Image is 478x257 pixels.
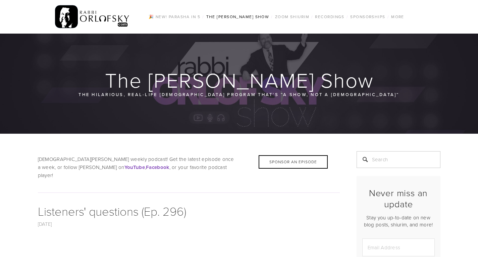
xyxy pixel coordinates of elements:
a: More [389,12,406,21]
p: [DEMOGRAPHIC_DATA][PERSON_NAME] weekly podcast! Get the latest episode once a week, or follow [PE... [38,155,340,179]
span: / [271,14,273,19]
p: Stay you up-to-date on new blog posts, shiurim, and more! [362,214,435,228]
a: The [PERSON_NAME] Show [204,12,271,21]
span: / [311,14,313,19]
strong: Facebook [146,164,169,171]
span: / [202,14,204,19]
div: Sponsor an Episode [259,155,328,169]
p: The hilarious, real-life [DEMOGRAPHIC_DATA] program that’s “a show, not a [DEMOGRAPHIC_DATA]“ [78,91,400,98]
strong: YouTube [124,164,145,171]
a: [DATE] [38,220,52,227]
a: 🎉 NEW! Parasha in 5 [147,12,202,21]
input: Search [357,151,440,168]
a: Listeners' questions (Ep. 296) [38,203,186,219]
a: Facebook [146,164,169,171]
a: Zoom Shiurim [273,12,311,21]
span: / [347,14,348,19]
span: / [387,14,389,19]
img: RabbiOrlofsky.com [55,4,130,30]
h2: Never miss an update [362,187,435,209]
h1: The [PERSON_NAME] Show [38,69,441,91]
a: Sponsorships [348,12,387,21]
input: Email Address [362,239,435,256]
a: YouTube [124,164,145,171]
a: Recordings [313,12,346,21]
